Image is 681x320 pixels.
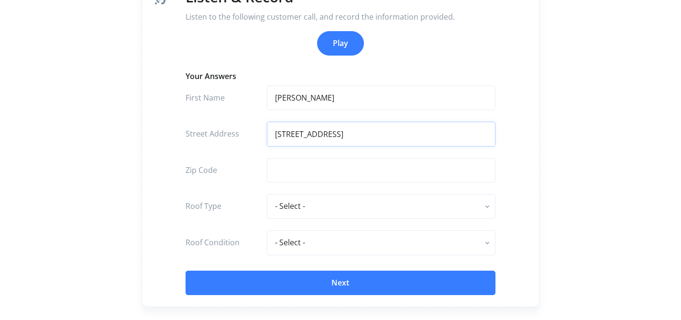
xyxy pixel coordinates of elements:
label: Roof Condition [178,230,259,255]
button: Play [317,31,364,56]
label: Street Address [178,122,259,147]
label: Roof Type [178,194,259,219]
label: Zip Code [178,158,259,183]
button: Next [186,271,495,296]
p: Listen to the following customer call, and record the information provided. [186,11,495,23]
h5: Your Answers [186,71,495,81]
label: First Name [178,86,259,111]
